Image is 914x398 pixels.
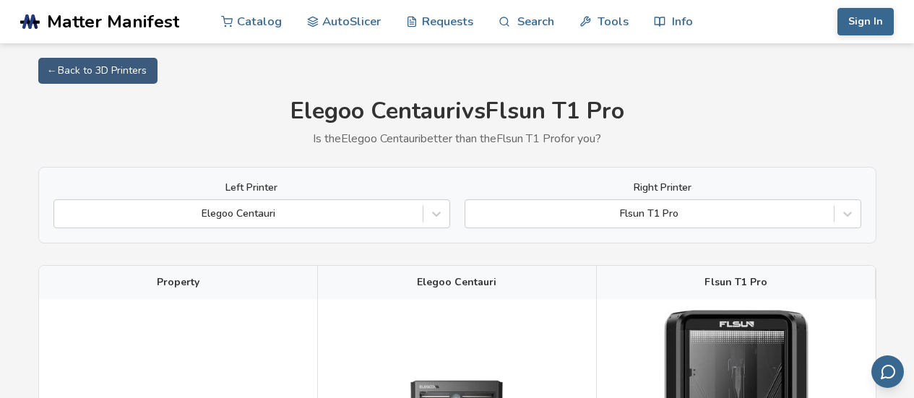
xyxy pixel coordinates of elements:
button: Sign In [837,8,894,35]
label: Right Printer [465,182,861,194]
h1: Elegoo Centauri vs Flsun T1 Pro [38,98,876,125]
span: Elegoo Centauri [417,277,496,288]
span: Matter Manifest [47,12,179,32]
span: Property [157,277,199,288]
p: Is the Elegoo Centauri better than the Flsun T1 Pro for you? [38,132,876,145]
input: Elegoo Centauri [61,208,64,220]
input: Flsun T1 Pro [473,208,475,220]
a: ← Back to 3D Printers [38,58,158,84]
label: Left Printer [53,182,450,194]
span: Flsun T1 Pro [704,277,767,288]
button: Send feedback via email [871,355,904,388]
